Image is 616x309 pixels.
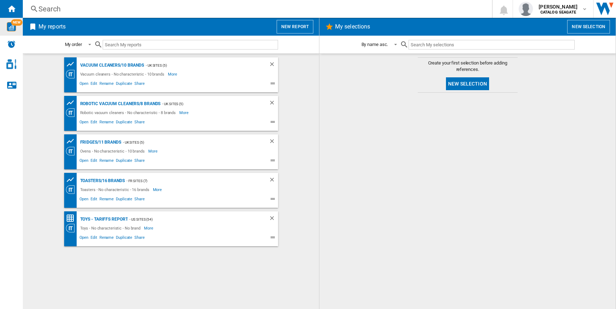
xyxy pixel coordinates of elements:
[78,99,161,108] div: Robotic vacuum cleaners/8 brands
[66,70,78,78] div: Category View
[7,22,16,31] img: wise-card.svg
[78,119,90,127] span: Open
[66,137,78,146] div: Prices and No. offers by retailer graph
[115,196,133,204] span: Duplicate
[89,196,98,204] span: Edit
[98,157,115,166] span: Rename
[98,80,115,89] span: Rename
[66,214,78,223] div: Price Matrix
[66,147,78,155] div: Category View
[66,224,78,232] div: Category View
[361,42,388,47] div: By name asc.
[179,108,190,117] span: More
[121,138,255,147] div: - UK Sites (5)
[115,157,133,166] span: Duplicate
[78,157,90,166] span: Open
[144,224,154,232] span: More
[334,20,371,34] h2: My selections
[160,99,254,108] div: - UK Sites (5)
[115,119,133,127] span: Duplicate
[446,77,489,90] button: New selection
[168,70,178,78] span: More
[78,176,125,185] div: Toasters/16 brands
[269,215,278,224] div: Delete
[78,224,144,232] div: Toys - No characteristic - No brand
[269,176,278,185] div: Delete
[144,61,254,70] div: - UK Sites (5)
[133,80,146,89] span: Share
[98,119,115,127] span: Rename
[98,196,115,204] span: Rename
[115,234,133,243] span: Duplicate
[38,4,473,14] div: Search
[66,108,78,117] div: Category View
[78,185,153,194] div: Toasters - No characteristic - 16 brands
[128,215,254,224] div: - US sites (54)
[125,176,255,185] div: - FR Sites (7)
[89,234,98,243] span: Edit
[133,157,146,166] span: Share
[540,10,576,15] b: CATALOG SEAGATE
[148,147,159,155] span: More
[78,70,168,78] div: Vacuum cleaners - No characteristic - 10 brands
[78,138,121,147] div: Fridges/11 brands
[78,108,180,117] div: Robotic vacuum cleaners - No characteristic - 8 brands
[539,3,577,10] span: [PERSON_NAME]
[269,138,278,147] div: Delete
[115,80,133,89] span: Duplicate
[78,61,144,70] div: Vacuum cleaners/10 brands
[153,185,163,194] span: More
[89,157,98,166] span: Edit
[66,175,78,184] div: Prices and No. offers by brand graph
[78,234,90,243] span: Open
[133,196,146,204] span: Share
[269,99,278,108] div: Delete
[6,59,16,69] img: cosmetic-logo.svg
[66,60,78,69] div: Prices and No. offers by brand graph
[519,2,533,16] img: profile.jpg
[98,234,115,243] span: Rename
[89,80,98,89] span: Edit
[269,61,278,70] div: Delete
[65,42,82,47] div: My order
[133,234,146,243] span: Share
[66,98,78,107] div: Prices and No. offers by brand graph
[78,80,90,89] span: Open
[11,19,22,26] span: NEW
[277,20,313,34] button: New report
[567,20,610,34] button: New selection
[7,40,16,48] img: alerts-logo.svg
[66,185,78,194] div: Category View
[37,20,67,34] h2: My reports
[78,196,90,204] span: Open
[103,40,278,50] input: Search My reports
[133,119,146,127] span: Share
[78,215,128,224] div: Toys - Tariffs report
[78,147,148,155] div: Ovens - No characteristic - 10 brands
[89,119,98,127] span: Edit
[418,60,518,73] span: Create your first selection before adding references.
[409,40,574,50] input: Search My selections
